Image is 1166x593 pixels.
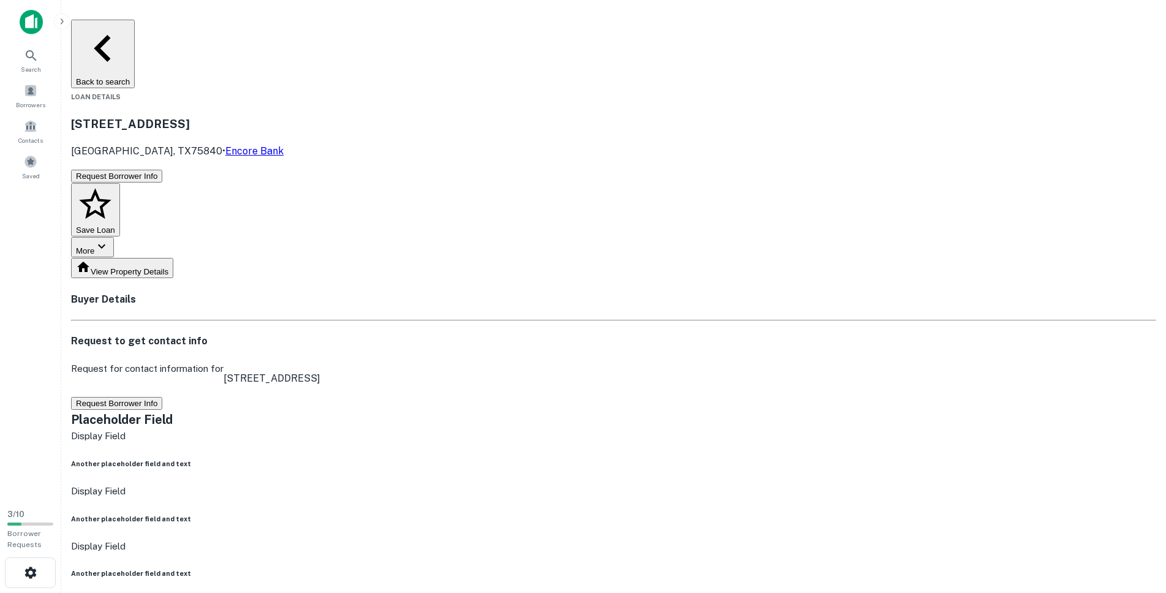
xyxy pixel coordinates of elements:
[4,43,58,77] a: Search
[71,258,173,278] button: View Property Details
[71,144,284,159] p: [GEOGRAPHIC_DATA], TX75840 •
[71,429,1156,444] p: Display Field
[21,64,41,74] span: Search
[16,100,45,110] span: Borrowers
[1105,456,1166,515] iframe: Chat Widget
[71,292,1156,307] h4: Buyer Details
[71,237,114,257] button: More
[225,145,284,157] a: Encore Bank
[71,115,284,132] h3: [STREET_ADDRESS]
[71,170,162,183] button: Request Borrower Info
[71,410,1156,429] h5: Placeholder Field
[4,115,58,148] a: Contacts
[71,484,1156,499] p: Display Field
[71,459,1156,469] h6: Another placeholder field and text
[7,510,24,519] span: 3 / 10
[4,150,58,183] a: Saved
[71,183,120,237] button: Save Loan
[20,10,43,34] img: capitalize-icon.png
[18,135,43,145] span: Contacts
[71,539,1156,554] p: Display Field
[71,514,1156,524] h6: Another placeholder field and text
[7,529,42,549] span: Borrower Requests
[71,568,1156,578] h6: Another placeholder field and text
[71,361,224,396] p: Request for contact information for
[71,20,135,88] button: Back to search
[71,93,121,100] span: Loan Details
[224,371,320,386] p: [STREET_ADDRESS]
[71,397,162,410] button: Request Borrower Info
[22,171,40,181] span: Saved
[71,334,1156,349] h4: Request to get contact info
[4,79,58,112] a: Borrowers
